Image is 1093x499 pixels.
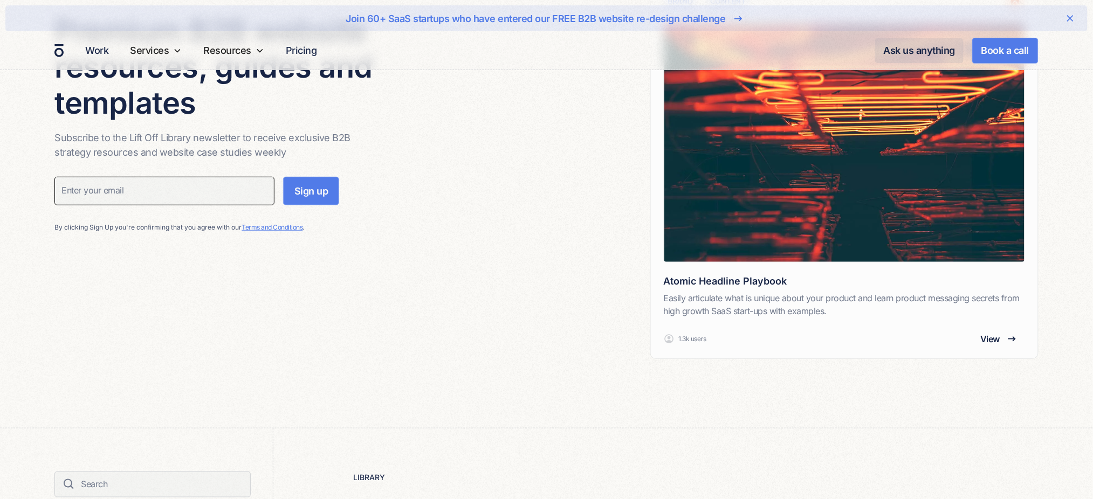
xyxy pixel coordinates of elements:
[679,334,706,344] p: 1.3k users
[40,10,1053,27] a: Join 60+ SaaS startups who have entered our FREE B2B website re-design challenge
[130,43,169,58] div: Services
[54,223,339,232] div: By clicking Sign Up you're confirming that you agree with our .
[346,11,726,26] div: Join 60+ SaaS startups who have entered our FREE B2B website re-design challenge
[126,31,186,70] div: Services
[54,177,274,205] input: Enter your email
[981,332,1000,345] div: View
[664,292,1025,317] p: Easily articulate what is unique about your product and learn product messaging secrets from high...
[281,40,321,61] a: Pricing
[199,31,269,70] div: Resources
[81,40,113,61] a: Work
[875,38,964,63] a: Ask us anything
[283,177,340,205] input: Sign up
[972,38,1039,64] a: Book a call
[54,177,339,214] form: Subscribe Form
[203,43,251,58] div: Resources
[242,223,303,231] a: Terms and Conditions
[353,472,385,483] div: library
[664,275,1025,287] h2: Atomic Headline Playbook
[54,130,382,160] p: Subscribe to the Lift Off Library newsletter to receive exclusive B2B strategy resources and webs...
[54,44,64,58] a: home
[54,472,251,497] input: Search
